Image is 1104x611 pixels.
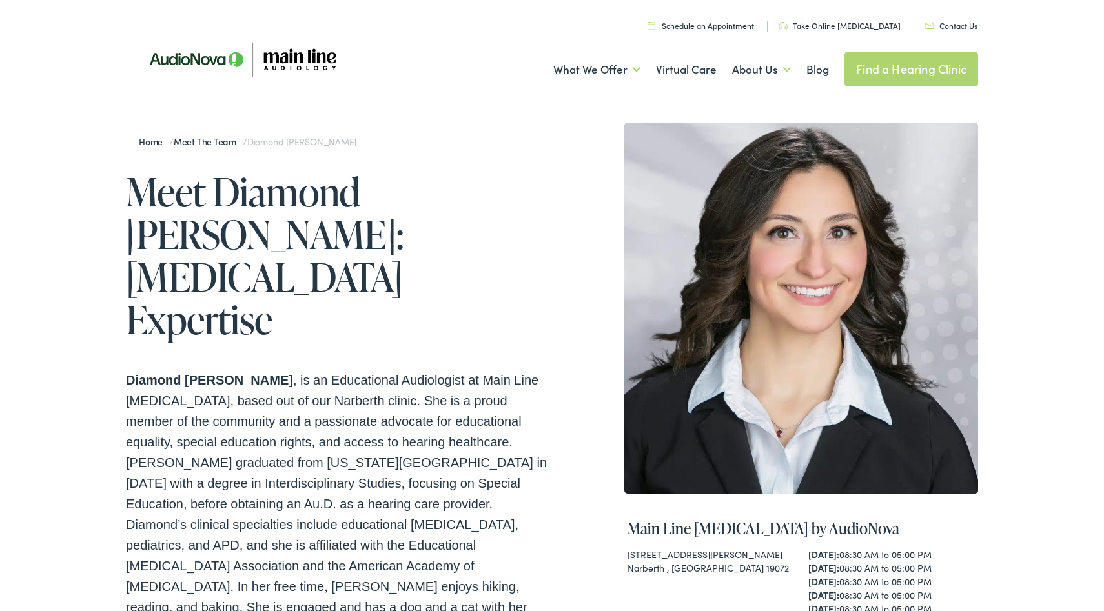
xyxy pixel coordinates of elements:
strong: [DATE]: [808,548,839,561]
span: / / [139,135,356,148]
img: utility icon [779,22,788,30]
a: Meet the Team [174,135,243,148]
div: [STREET_ADDRESS][PERSON_NAME] [628,548,794,561]
strong: [DATE]: [808,575,839,588]
a: Schedule an Appointment [648,20,754,31]
a: What We Offer [553,46,640,94]
strong: [DATE]: [808,588,839,601]
img: Diamond Prus is an audiologist at Main Line Audiology in Narbeth, PA. [624,123,978,494]
strong: Diamond [PERSON_NAME] [126,373,293,387]
a: Blog [806,46,829,94]
h4: Main Line [MEDICAL_DATA] by AudioNova [628,519,975,538]
span: Diamond [PERSON_NAME] [247,135,356,148]
div: Narberth , [GEOGRAPHIC_DATA] 19072 [628,561,794,575]
a: Virtual Care [656,46,717,94]
a: Find a Hearing Clinic [844,52,978,86]
h1: Meet Diamond [PERSON_NAME]: [MEDICAL_DATA] Expertise [126,170,552,341]
strong: [DATE]: [808,561,839,574]
img: utility icon [648,21,655,30]
a: Contact Us [925,20,977,31]
img: utility icon [925,23,934,29]
a: Take Online [MEDICAL_DATA] [779,20,901,31]
a: Home [139,135,169,148]
a: About Us [732,46,791,94]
